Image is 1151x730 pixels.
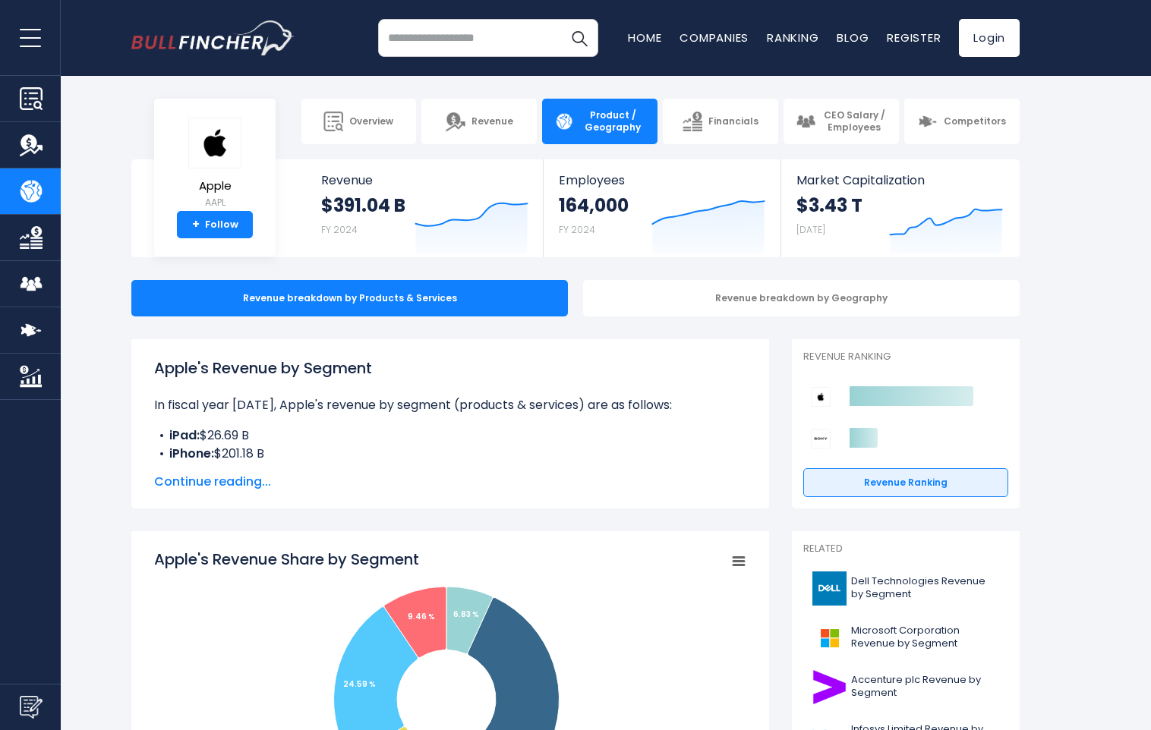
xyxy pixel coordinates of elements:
[321,173,528,187] span: Revenue
[812,621,847,655] img: MSFT logo
[944,115,1006,127] span: Competitors
[154,357,746,379] h1: Apple's Revenue by Segment
[803,351,1008,363] p: Revenue Ranking
[959,19,1020,57] a: Login
[837,30,869,46] a: Blog
[812,571,847,606] img: DELL logo
[408,611,435,622] tspan: 9.46 %
[904,99,1020,144] a: Competitors
[154,426,746,445] li: $26.69 B
[781,159,1018,257] a: Market Capitalization $3.43 T [DATE]
[188,180,241,193] span: Apple
[154,549,419,570] tspan: Apple's Revenue Share by Segment
[542,99,657,144] a: Product / Geography
[559,223,595,236] small: FY 2024
[803,617,1008,659] a: Microsoft Corporation Revenue by Segment
[796,194,862,217] strong: $3.43 T
[811,387,831,407] img: Apple competitors logo
[471,115,513,127] span: Revenue
[580,109,645,133] span: Product / Geography
[583,280,1020,316] div: Revenue breakdown by Geography
[154,445,746,463] li: $201.18 B
[154,396,746,414] p: In fiscal year [DATE], Apple's revenue by segment (products & services) are as follows:
[821,109,887,133] span: CEO Salary / Employees
[321,194,405,217] strong: $391.04 B
[131,20,295,55] img: bullfincher logo
[421,99,537,144] a: Revenue
[559,173,765,187] span: Employees
[803,468,1008,497] a: Revenue Ranking
[803,543,1008,555] p: Related
[663,99,778,144] a: Financials
[803,666,1008,708] a: Accenture plc Revenue by Segment
[154,473,746,491] span: Continue reading...
[192,218,200,231] strong: +
[784,99,899,144] a: CEO Salary / Employees
[188,117,242,212] a: Apple AAPL
[796,173,1003,187] span: Market Capitalization
[680,30,749,46] a: Companies
[544,159,780,257] a: Employees 164,000 FY 2024
[188,196,241,209] small: AAPL
[708,115,758,127] span: Financials
[321,223,358,236] small: FY 2024
[131,20,295,55] a: Go to homepage
[851,575,999,601] span: Dell Technologies Revenue by Segment
[169,445,214,462] b: iPhone:
[559,194,629,217] strong: 164,000
[343,678,376,690] tspan: 24.59 %
[349,115,393,127] span: Overview
[803,568,1008,609] a: Dell Technologies Revenue by Segment
[767,30,818,46] a: Ranking
[131,280,568,316] div: Revenue breakdown by Products & Services
[796,223,825,236] small: [DATE]
[453,609,479,620] tspan: 6.83 %
[560,19,598,57] button: Search
[851,674,999,700] span: Accenture plc Revenue by Segment
[887,30,941,46] a: Register
[812,670,847,704] img: ACN logo
[628,30,661,46] a: Home
[851,625,999,650] span: Microsoft Corporation Revenue by Segment
[301,99,417,144] a: Overview
[306,159,544,257] a: Revenue $391.04 B FY 2024
[177,211,253,238] a: +Follow
[169,426,200,444] b: iPad:
[811,429,831,448] img: Sony Group Corporation competitors logo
